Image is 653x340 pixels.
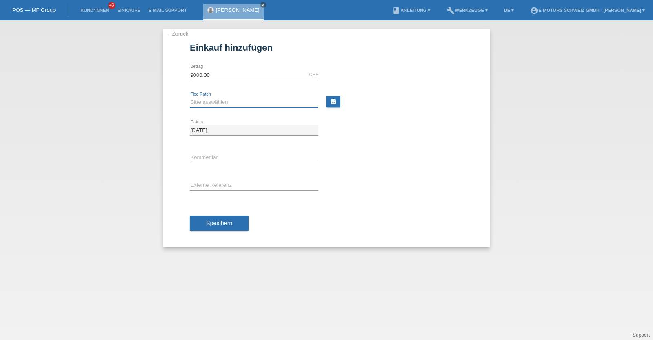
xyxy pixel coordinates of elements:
[326,96,340,107] a: calculate
[165,31,188,37] a: ← Zurück
[309,72,318,77] div: CHF
[144,8,191,13] a: E-Mail Support
[633,332,650,338] a: Support
[261,3,265,7] i: close
[206,220,232,226] span: Speichern
[388,8,434,13] a: bookAnleitung ▾
[12,7,56,13] a: POS — MF Group
[190,216,249,231] button: Speichern
[392,7,400,15] i: book
[216,7,260,13] a: [PERSON_NAME]
[530,7,538,15] i: account_circle
[76,8,113,13] a: Kund*innen
[260,2,266,8] a: close
[190,42,463,53] h1: Einkauf hinzufügen
[446,7,455,15] i: build
[113,8,144,13] a: Einkäufe
[500,8,518,13] a: DE ▾
[526,8,649,13] a: account_circleE-Motors Schweiz GmbH - [PERSON_NAME] ▾
[330,98,337,105] i: calculate
[442,8,492,13] a: buildWerkzeuge ▾
[108,2,115,9] span: 43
